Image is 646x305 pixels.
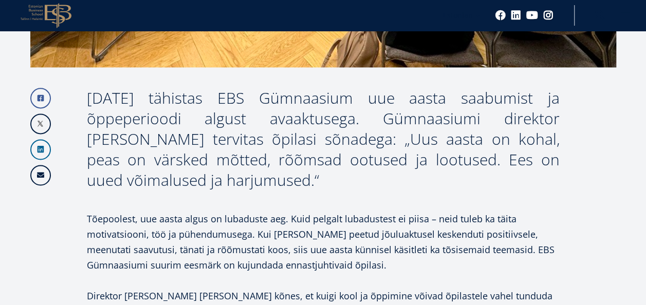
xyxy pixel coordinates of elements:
p: Tõepoolest, uue aasta algus on lubaduste aeg. Kuid pelgalt lubadustest ei piisa – neid tuleb ka t... [87,211,560,273]
a: Facebook [495,10,506,21]
a: Instagram [543,10,553,21]
a: Linkedin [30,139,51,160]
div: [DATE] tähistas EBS Gümnaasium uue aasta saabumist ja õppeperioodi algust avaaktusega. Gümnaasium... [87,88,560,190]
a: Linkedin [511,10,521,21]
a: Facebook [30,88,51,108]
img: X [31,115,50,133]
a: Email [30,165,51,185]
a: Youtube [526,10,538,21]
